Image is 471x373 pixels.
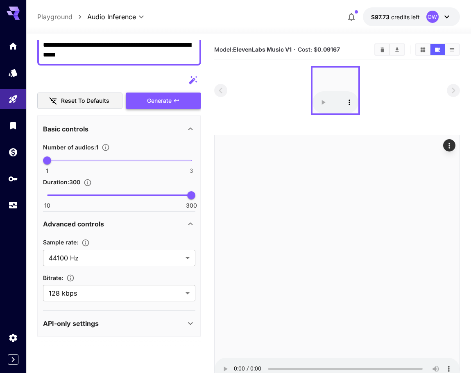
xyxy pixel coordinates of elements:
p: Basic controls [43,124,88,134]
span: Number of audios : 1 [43,144,98,151]
span: Cost: $ [298,46,340,53]
span: 44100 Hz [49,253,182,263]
div: Library [8,120,18,131]
span: Model: [214,46,292,53]
button: Show media in video view [430,44,445,55]
b: ElevenLabs Music V1 [233,46,292,53]
div: API-only settings [43,314,195,333]
div: API Keys [8,174,18,184]
button: Generate [126,93,201,109]
button: Clear All [375,44,389,55]
p: API-only settings [43,319,99,328]
span: 300 [186,201,197,210]
span: $97.73 [371,14,391,20]
b: 0.09167 [317,46,340,53]
div: OW [426,11,439,23]
span: 3 [190,167,193,175]
div: Advanced controls [43,214,195,234]
button: Show media in grid view [416,44,430,55]
button: Specify the duration of each audio in seconds. [80,179,95,187]
span: 10 [44,201,50,210]
button: Download All [390,44,404,55]
div: Wallet [8,147,18,157]
span: Sample rate : [43,239,78,246]
div: $97.72844 [371,13,420,21]
nav: breadcrumb [37,12,87,22]
div: Basic controls [43,119,195,139]
span: Generate [147,96,172,106]
p: · [294,45,296,54]
button: $97.72844OW [363,7,460,26]
button: Reset to defaults [37,93,122,109]
div: Actions [443,139,455,151]
div: Usage [8,200,18,210]
button: Expand sidebar [8,354,18,365]
span: Audio Inference [87,12,136,22]
button: Specify how many audios to generate in a single request. Each audio generation will be charged se... [98,143,113,151]
a: Playground [37,12,72,22]
div: Clear AllDownload All [374,43,405,56]
span: credits left [391,14,420,20]
button: The sample rate of the generated audio in Hz (samples per second). Higher sample rates capture mo... [78,239,93,247]
div: Models [8,68,18,78]
button: Show media in list view [445,44,459,55]
span: 1 [46,167,48,175]
div: Settings [8,332,18,343]
span: 128 kbps [49,288,182,298]
div: Home [8,41,18,51]
button: The bitrate of the generated audio in kbps (kilobits per second). Higher bitrates result in bette... [63,274,78,282]
span: Duration : 300 [43,179,80,185]
div: Show media in grid viewShow media in video viewShow media in list view [415,43,460,56]
p: Advanced controls [43,219,104,229]
div: Playground [8,94,18,104]
span: Bitrate : [43,274,63,281]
